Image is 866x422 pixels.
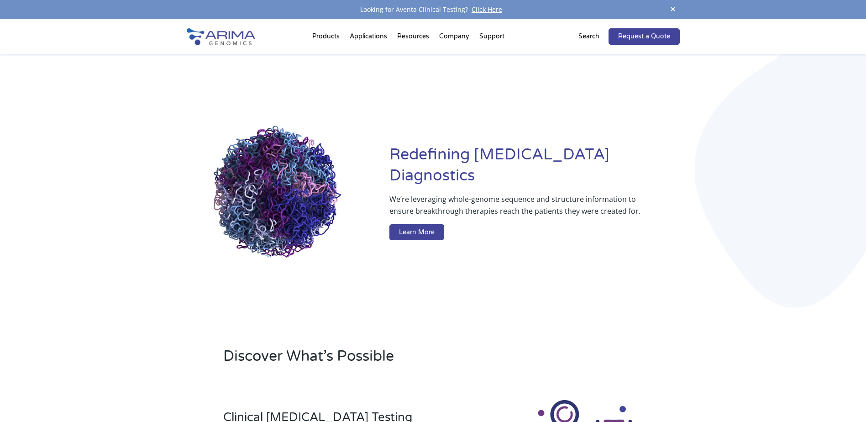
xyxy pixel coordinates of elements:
[389,193,643,224] p: We’re leveraging whole-genome sequence and structure information to ensure breakthrough therapies...
[468,5,506,14] a: Click Here
[389,224,444,241] a: Learn More
[578,31,599,42] p: Search
[187,28,255,45] img: Arima-Genomics-logo
[223,346,550,374] h2: Discover What’s Possible
[820,378,866,422] iframe: Chat Widget
[389,144,679,193] h1: Redefining [MEDICAL_DATA] Diagnostics
[609,28,680,45] a: Request a Quote
[187,4,680,16] div: Looking for Aventa Clinical Testing?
